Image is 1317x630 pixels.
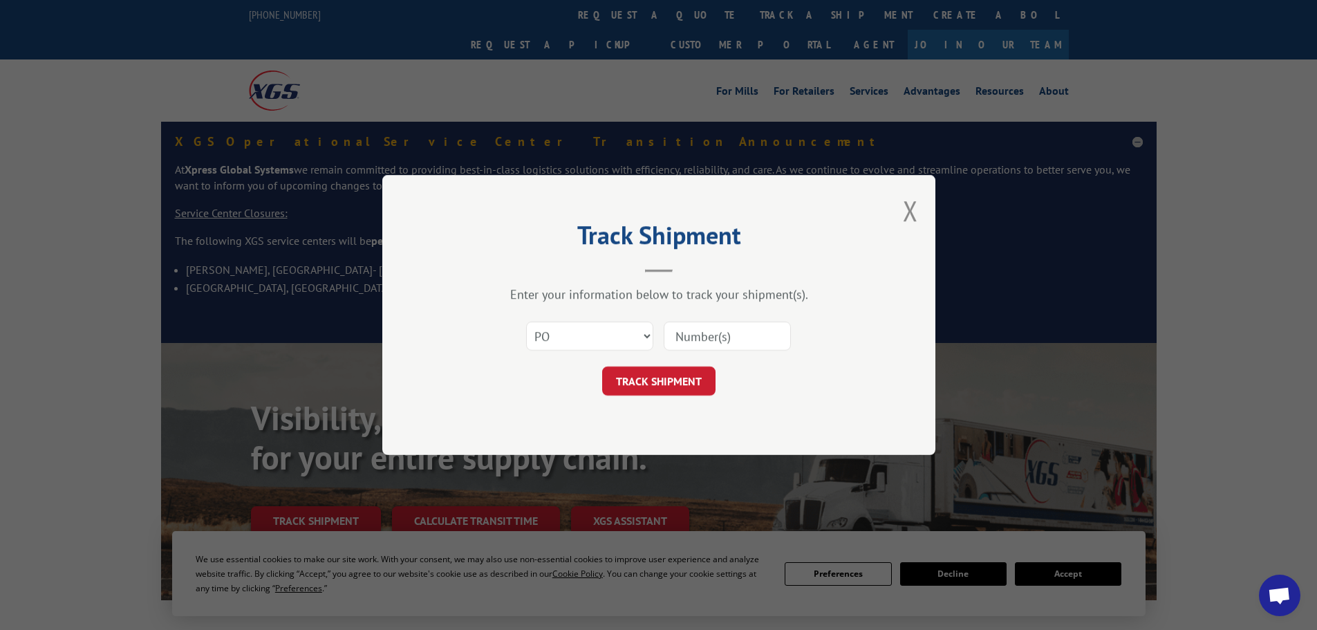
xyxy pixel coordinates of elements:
button: Close modal [903,192,918,229]
button: TRACK SHIPMENT [602,367,716,396]
div: Enter your information below to track your shipment(s). [451,286,866,302]
a: Open chat [1259,575,1300,616]
input: Number(s) [664,322,791,351]
h2: Track Shipment [451,225,866,252]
